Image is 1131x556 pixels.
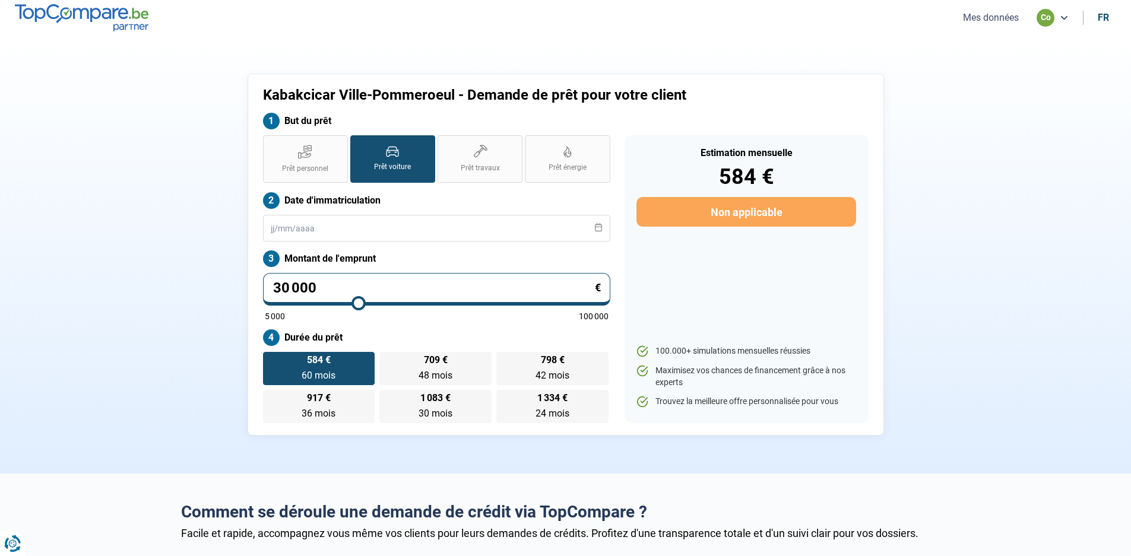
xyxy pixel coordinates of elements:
[15,4,148,31] img: TopCompare.be
[263,87,714,104] h1: Kabakcicar Ville-Pommeroeul - Demande de prêt pour votre client
[419,408,452,419] span: 30 mois
[263,250,610,267] label: Montant de l'emprunt
[579,312,609,320] span: 100 000
[263,192,610,209] label: Date d'immatriculation
[307,393,331,403] span: 917 €
[302,408,335,419] span: 36 mois
[263,215,610,242] input: jj/mm/aaaa
[1098,12,1109,23] div: fr
[420,393,451,403] span: 1 083 €
[263,329,610,346] label: Durée du prêt
[636,365,856,388] li: Maximisez vos chances de financement grâce à nos experts
[959,11,1022,24] button: Mes données
[181,502,951,522] h2: Comment se déroule une demande de crédit via TopCompare ?
[595,282,601,293] span: €
[537,393,568,403] span: 1 334 €
[307,355,331,365] span: 584 €
[636,197,856,227] button: Non applicable
[461,163,500,173] span: Prêt travaux
[549,163,587,173] span: Prêt énergie
[636,345,856,357] li: 100.000+ simulations mensuelles réussies
[536,408,569,419] span: 24 mois
[263,113,610,129] label: But du prêt
[536,370,569,381] span: 42 mois
[282,164,328,174] span: Prêt personnel
[636,396,856,408] li: Trouvez la meilleure offre personnalisée pour vous
[636,148,856,158] div: Estimation mensuelle
[374,162,411,172] span: Prêt voiture
[419,370,452,381] span: 48 mois
[302,370,335,381] span: 60 mois
[541,355,565,365] span: 798 €
[181,527,951,539] div: Facile et rapide, accompagnez vous même vos clients pour leurs demandes de crédits. Profitez d'un...
[1037,9,1054,27] div: co
[636,166,856,188] div: 584 €
[265,312,285,320] span: 5 000
[424,355,448,365] span: 709 €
